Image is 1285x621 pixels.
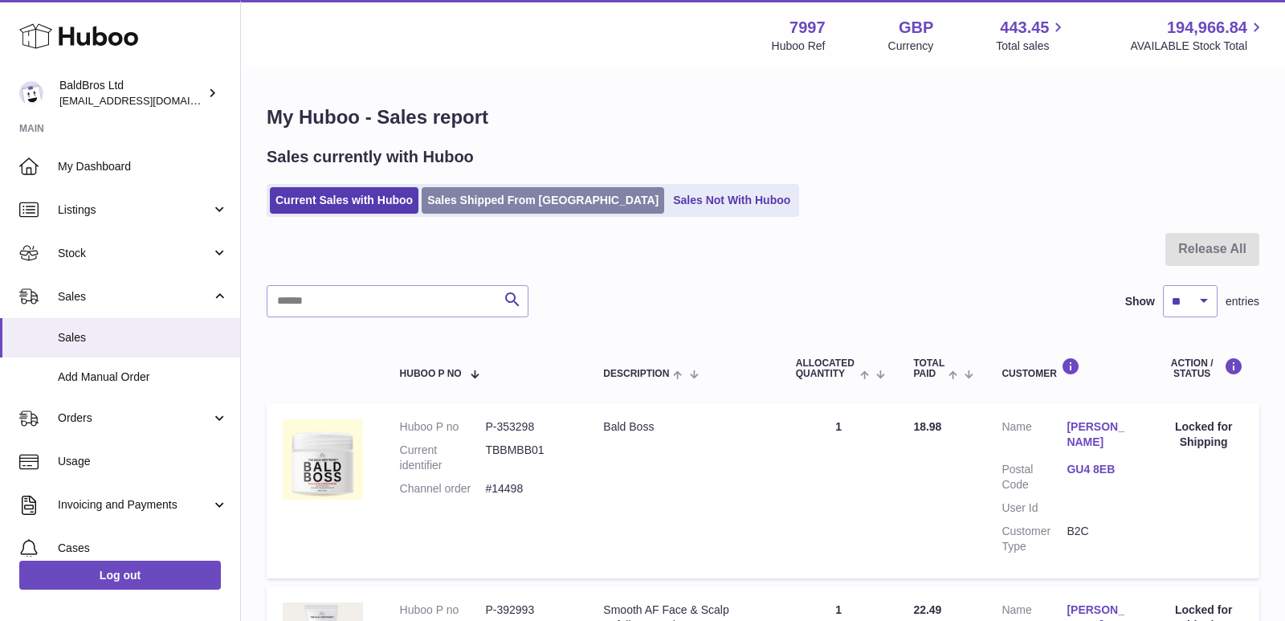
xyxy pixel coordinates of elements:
[1001,462,1067,492] dt: Postal Code
[485,443,571,473] dd: TBBMBB01
[913,603,941,616] span: 22.49
[1067,462,1132,477] a: GU4 8EB
[58,411,211,426] span: Orders
[58,202,211,218] span: Listings
[603,419,763,435] div: Bald Boss
[485,419,571,435] dd: P-353298
[772,39,826,54] div: Huboo Ref
[19,561,221,590] a: Log out
[58,330,228,345] span: Sales
[899,17,933,39] strong: GBP
[267,146,474,168] h2: Sales currently with Huboo
[1067,419,1132,450] a: [PERSON_NAME]
[667,187,796,214] a: Sales Not With Huboo
[485,603,571,618] dd: P-392993
[789,17,826,39] strong: 7997
[603,369,669,379] span: Description
[796,358,856,379] span: ALLOCATED Quantity
[1001,524,1067,554] dt: Customer Type
[913,420,941,433] span: 18.98
[400,443,486,473] dt: Current identifier
[58,454,228,469] span: Usage
[58,159,228,174] span: My Dashboard
[400,369,462,379] span: Huboo P no
[485,481,571,496] dd: #14498
[1001,357,1132,379] div: Customer
[1125,294,1155,309] label: Show
[996,17,1067,54] a: 443.45 Total sales
[58,246,211,261] span: Stock
[400,481,486,496] dt: Channel order
[1130,39,1266,54] span: AVAILABLE Stock Total
[1130,17,1266,54] a: 194,966.84 AVAILABLE Stock Total
[1226,294,1259,309] span: entries
[780,403,898,578] td: 1
[58,541,228,556] span: Cases
[58,370,228,385] span: Add Manual Order
[400,603,486,618] dt: Huboo P no
[267,104,1259,130] h1: My Huboo - Sales report
[1067,524,1132,554] dd: B2C
[1164,357,1243,379] div: Action / Status
[270,187,418,214] a: Current Sales with Huboo
[1000,17,1049,39] span: 443.45
[58,289,211,304] span: Sales
[913,358,944,379] span: Total paid
[59,78,204,108] div: BaldBros Ltd
[1167,17,1247,39] span: 194,966.84
[283,419,363,500] img: 79971687853618.png
[58,497,211,513] span: Invoicing and Payments
[422,187,664,214] a: Sales Shipped From [GEOGRAPHIC_DATA]
[59,94,236,107] span: [EMAIL_ADDRESS][DOMAIN_NAME]
[400,419,486,435] dt: Huboo P no
[888,39,934,54] div: Currency
[19,81,43,105] img: baldbrothersblog@gmail.com
[1164,419,1243,450] div: Locked for Shipping
[996,39,1067,54] span: Total sales
[1001,419,1067,454] dt: Name
[1001,500,1067,516] dt: User Id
